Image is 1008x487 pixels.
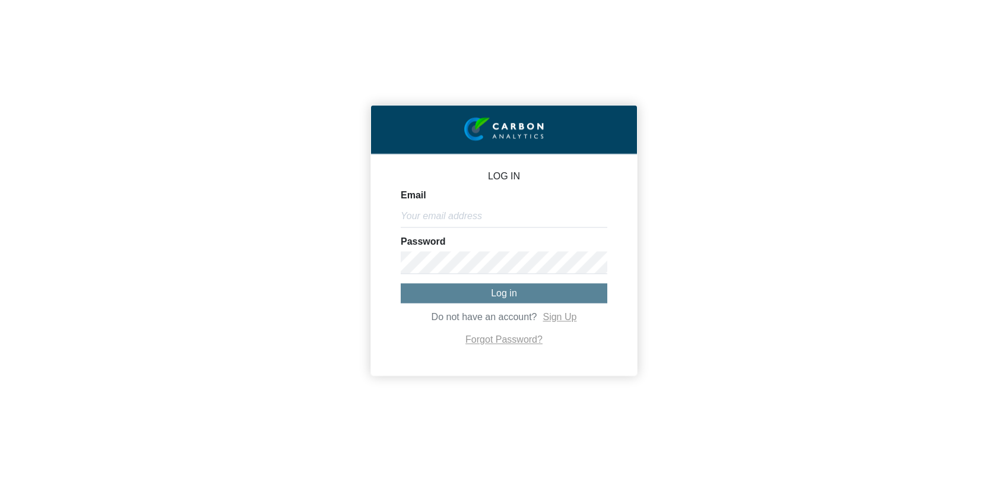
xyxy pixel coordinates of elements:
[432,312,537,322] span: Do not have an account?
[465,335,543,345] a: Forgot Password?
[464,117,544,141] img: insight-logo-2.png
[401,205,607,227] input: Your email address
[401,172,607,181] p: LOG IN
[543,312,576,322] a: Sign Up
[401,191,426,200] label: Email
[491,288,517,298] span: Log in
[401,283,607,303] button: Log in
[401,237,446,246] label: Password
